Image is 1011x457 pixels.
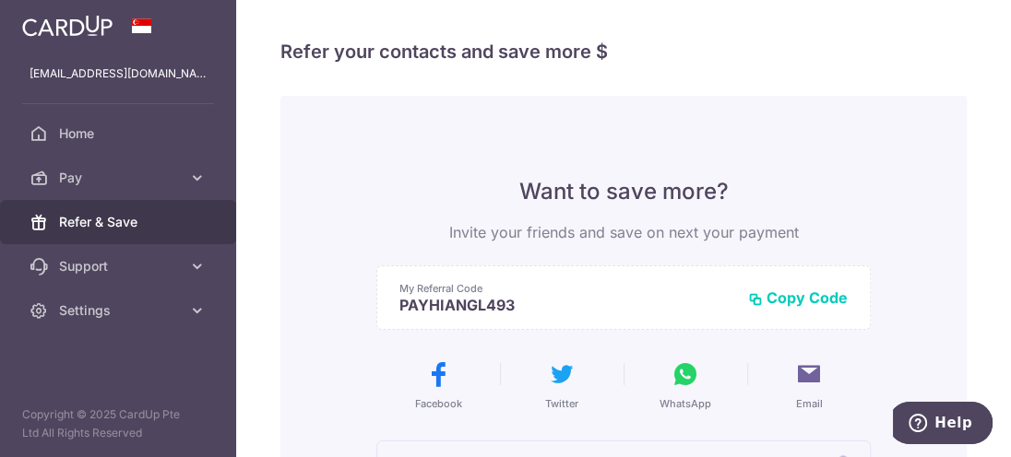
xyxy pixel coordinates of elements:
[399,296,733,314] p: PAYHIANGL493
[376,221,871,243] p: Invite your friends and save on next your payment
[42,13,79,29] span: Help
[507,359,616,411] button: Twitter
[59,301,181,320] span: Settings
[631,359,740,411] button: WhatsApp
[384,359,493,411] button: Facebook
[59,213,181,231] span: Refer & Save
[59,124,181,143] span: Home
[545,396,578,411] span: Twitter
[796,396,823,411] span: Email
[280,37,967,66] h4: Refer your contacts and save more $
[59,257,181,275] span: Support
[399,281,733,296] p: My Referral Code
[748,288,848,307] button: Copy Code
[59,169,181,187] span: Pay
[30,64,207,83] p: [EMAIL_ADDRESS][DOMAIN_NAME]
[755,359,863,411] button: Email
[22,15,113,37] img: CardUp
[893,402,993,448] iframe: Opens a widget where you can find more information
[660,396,711,411] span: WhatsApp
[415,396,462,411] span: Facebook
[376,177,871,206] p: Want to save more?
